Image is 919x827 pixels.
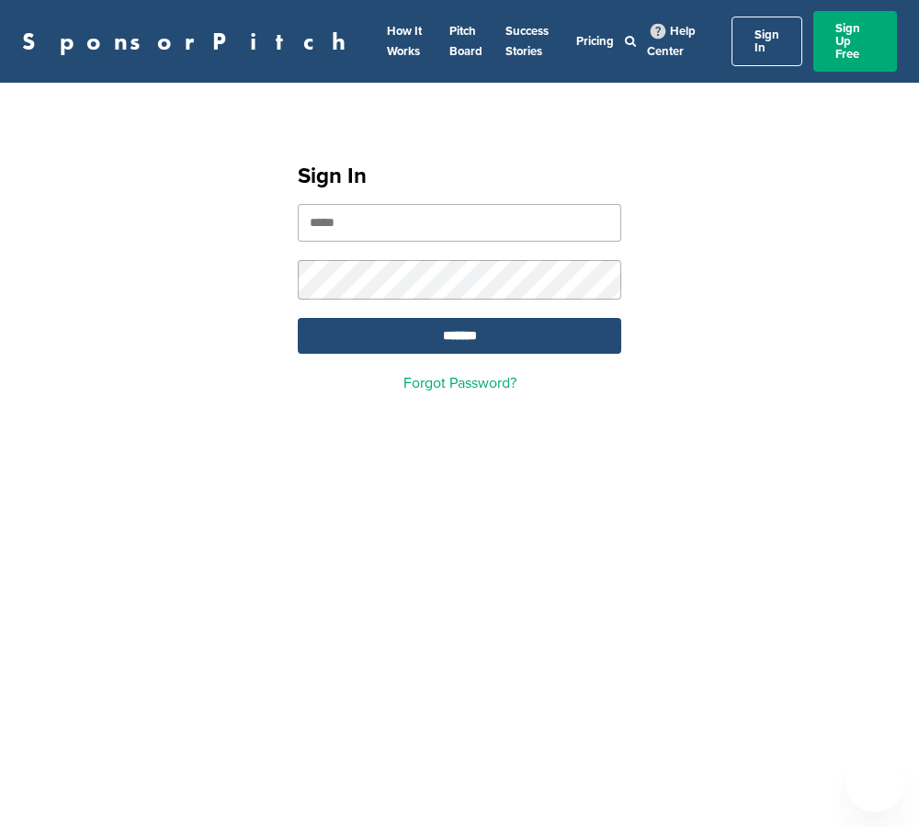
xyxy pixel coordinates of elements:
a: Pricing [576,34,614,49]
a: How It Works [387,24,422,59]
a: Forgot Password? [403,374,516,392]
a: Sign In [732,17,802,66]
a: Sign Up Free [813,11,897,72]
a: Success Stories [505,24,549,59]
a: Help Center [647,20,696,62]
a: SponsorPitch [22,29,357,53]
h1: Sign In [298,160,621,193]
iframe: Button to launch messaging window [845,753,904,812]
a: Pitch Board [449,24,482,59]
